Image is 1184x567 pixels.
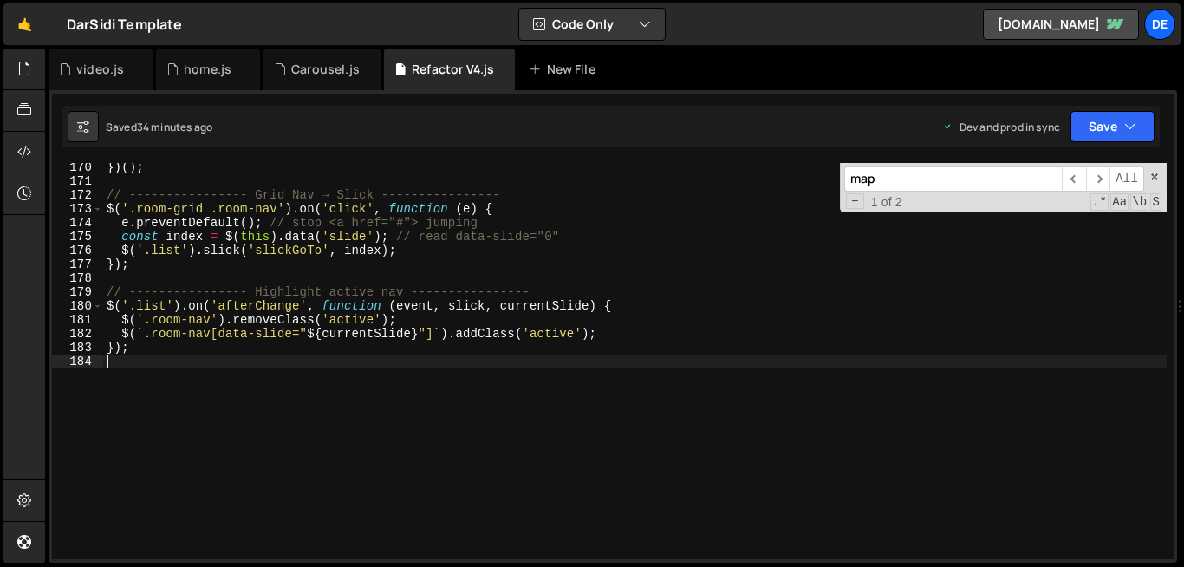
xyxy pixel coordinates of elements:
div: 173 [52,202,103,216]
div: 183 [52,341,103,355]
div: Saved [106,120,212,134]
span: 1 of 2 [864,195,909,209]
div: 184 [52,355,103,368]
div: 175 [52,230,103,244]
a: 🤙 [3,3,46,45]
span: ​ [1086,166,1110,192]
div: 172 [52,188,103,202]
div: Dev and prod in sync [942,120,1060,134]
div: 181 [52,313,103,327]
button: Save [1070,111,1155,142]
span: ​ [1062,166,1086,192]
div: 178 [52,271,103,285]
button: Code Only [519,9,665,40]
div: New File [529,61,602,78]
div: Refactor V4.js [412,61,494,78]
span: Alt-Enter [1109,166,1144,192]
div: DarSidi Template [67,14,183,35]
div: 182 [52,327,103,341]
a: [DOMAIN_NAME] [983,9,1139,40]
div: 34 minutes ago [137,120,212,134]
span: Toggle Replace mode [846,193,864,209]
span: Whole Word Search [1130,193,1148,211]
span: Search In Selection [1150,193,1161,211]
a: De [1144,9,1175,40]
input: Search for [844,166,1062,192]
span: CaseSensitive Search [1110,193,1129,211]
div: 180 [52,299,103,313]
div: video.js [76,61,124,78]
div: Carousel.js [291,61,360,78]
div: 177 [52,257,103,271]
div: home.js [184,61,231,78]
div: 179 [52,285,103,299]
span: RegExp Search [1090,193,1109,211]
div: 174 [52,216,103,230]
div: 171 [52,174,103,188]
div: 170 [52,160,103,174]
div: 176 [52,244,103,257]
